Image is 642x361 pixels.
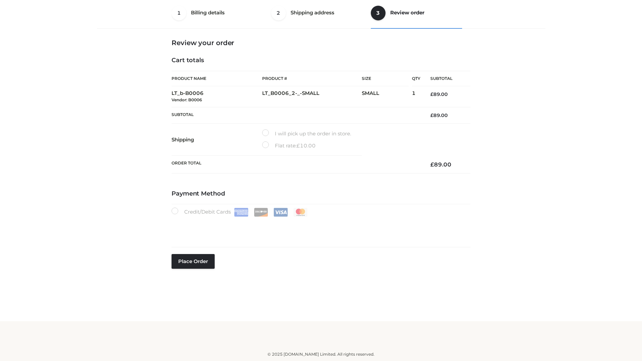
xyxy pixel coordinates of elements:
td: SMALL [362,86,412,107]
th: Qty [412,71,420,86]
h4: Payment Method [172,190,470,198]
label: I will pick up the order in store. [262,129,351,138]
th: Subtotal [420,71,470,86]
th: Size [362,71,409,86]
small: Vendor: B0006 [172,97,202,102]
img: Amex [234,208,248,217]
bdi: 89.00 [430,112,448,118]
th: Shipping [172,124,262,156]
span: £ [430,161,434,168]
th: Subtotal [172,107,420,123]
th: Product Name [172,71,262,86]
bdi: 89.00 [430,91,448,97]
bdi: 10.00 [297,142,316,149]
span: £ [430,91,433,97]
td: LT_b-B0006 [172,86,262,107]
h4: Cart totals [172,57,470,64]
img: Visa [274,208,288,217]
label: Flat rate: [262,141,316,150]
img: Mastercard [293,208,308,217]
span: £ [297,142,300,149]
h3: Review your order [172,39,470,47]
th: Order Total [172,156,420,173]
td: LT_B0006_2-_-SMALL [262,86,362,107]
iframe: Secure payment input frame [170,215,469,240]
button: Place order [172,254,215,269]
img: Discover [254,208,268,217]
span: £ [430,112,433,118]
label: Credit/Debit Cards [172,208,308,217]
th: Product # [262,71,362,86]
bdi: 89.00 [430,161,451,168]
td: 1 [412,86,420,107]
div: © 2025 [DOMAIN_NAME] Limited. All rights reserved. [99,351,543,358]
